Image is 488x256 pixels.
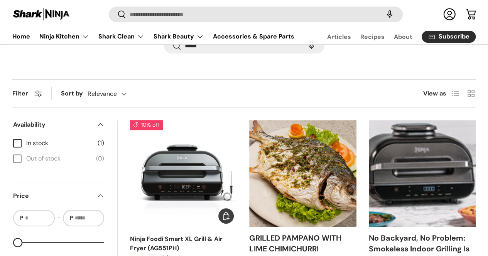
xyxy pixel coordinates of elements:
[98,139,104,148] span: (1)
[69,214,74,222] span: ₱
[88,90,117,97] span: Relevance
[422,31,476,43] a: Subscribe
[130,235,223,252] a: Ninja Foodi Smart XL Grill & Air Fryer (AG551PH)
[394,29,412,44] a: About
[12,89,42,97] button: Filter
[12,29,30,44] a: Home
[61,89,88,98] label: Sort by
[213,29,294,44] a: Accessories & Spare Parts
[13,111,104,139] summary: Availability
[12,29,294,44] nav: Primary
[13,182,104,210] summary: Price
[369,120,476,227] img: https://sharkninja.com.ph/collections/grills/products/ninja-foodi-smart-xl-grill-air-fryer-ag551ph
[249,120,356,227] img: https://sharkninja.com.ph/blogs/recipes/grilled-pampano-with-lime-chimichurri
[13,120,92,129] span: Availability
[57,213,61,223] span: -
[94,29,149,44] summary: Shark Clean
[299,37,324,54] speech-search-button: Search by voice
[309,29,476,44] nav: Secondary
[423,89,446,98] span: View as
[327,29,351,44] a: Articles
[12,89,28,97] span: Filter
[88,87,142,100] button: Relevance
[149,29,208,44] summary: Shark Beauty
[377,6,402,23] speech-search-button: Search by voice
[130,120,162,130] span: 10% off
[26,154,91,163] span: Out of stock
[12,7,70,22] img: Shark Ninja Philippines
[19,214,24,222] span: ₱
[130,120,237,227] a: Ninja Foodi Smart XL Grill & Air Fryer (AG551PH)
[96,154,104,163] span: (0)
[249,233,341,254] a: GRILLED PAMPANO WITH LIME CHIMICHURRI
[360,29,385,44] a: Recipes
[439,34,469,40] span: Subscribe
[26,139,93,148] span: In stock
[130,120,237,227] img: ninja-foodi-smart-xl-grill-and-air-fryer-full-view-shark-ninja-philippines
[13,191,92,201] span: Price
[35,29,94,44] summary: Ninja Kitchen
